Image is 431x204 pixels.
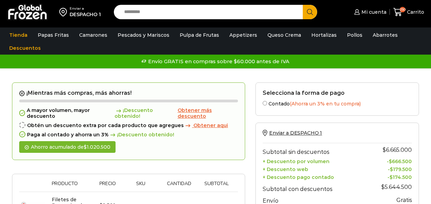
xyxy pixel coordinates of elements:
strong: Gratis [396,197,412,203]
a: Pescados y Mariscos [114,29,173,42]
a: Abarrotes [369,29,401,42]
th: Sku [121,181,160,192]
a: Camarones [76,29,111,42]
td: - [371,165,412,172]
th: Precio [94,181,121,192]
bdi: 6.665.000 [383,147,412,153]
div: DESPACHO 1 [70,11,101,18]
a: Pollos [344,29,366,42]
th: Cantidad [160,181,198,192]
span: $ [84,144,87,150]
a: Enviar a DESPACHO 1 [263,130,322,136]
span: $ [390,166,393,172]
span: Obtener más descuento [178,107,212,119]
bdi: 1.020.500 [84,144,110,150]
a: Descuentos [6,42,44,55]
span: (Ahorra un 3% en tu compra) [290,101,361,107]
div: Ahorro acumulado de [19,141,116,153]
th: Producto [48,181,94,192]
th: Subtotal sin descuentos [263,143,371,157]
span: ¡Descuento obtenido! [115,107,176,119]
bdi: 5.644.500 [381,184,412,190]
span: $ [389,158,392,165]
a: Obtener aqui [184,123,228,128]
td: - [371,172,412,180]
a: Queso Crema [264,29,304,42]
h2: ¡Mientras más compras, más ahorras! [19,90,238,97]
a: Appetizers [226,29,261,42]
th: Subtotal con descuentos [263,180,371,194]
th: Subtotal [198,181,235,192]
span: Enviar a DESPACHO 1 [269,130,322,136]
img: address-field-icon.svg [59,6,70,18]
bdi: 174.500 [390,174,412,180]
a: Mi cuenta [352,5,386,19]
span: ¡Descuento obtenido! [109,132,174,138]
th: + Descuento pago contado [263,172,371,180]
bdi: 179.500 [390,166,412,172]
div: Enviar a [70,6,101,11]
a: Obtener más descuento [178,107,238,119]
a: Tienda [6,29,31,42]
span: $ [383,147,386,153]
td: - [371,157,412,165]
span: $ [381,184,385,190]
button: Search button [303,5,317,19]
a: Pulpa de Frutas [176,29,223,42]
span: 250 [400,7,405,12]
th: + Descuento web [263,165,371,172]
bdi: 666.500 [389,158,412,165]
div: Obtén un descuento extra por cada producto que agregues [19,123,238,128]
th: + Descuento por volumen [263,157,371,165]
label: Contado [263,100,412,107]
span: Carrito [405,9,424,15]
a: Papas Fritas [34,29,72,42]
a: 250 Carrito [393,4,424,20]
h2: Selecciona la forma de pago [263,90,412,96]
a: Hortalizas [308,29,340,42]
div: A mayor volumen, mayor descuento [19,107,238,119]
span: Obtener aqui [193,122,228,128]
input: Contado(Ahorra un 3% en tu compra) [263,101,267,105]
div: Paga al contado y ahorra un 3% [19,132,238,138]
span: $ [390,174,393,180]
span: Mi cuenta [360,9,386,15]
